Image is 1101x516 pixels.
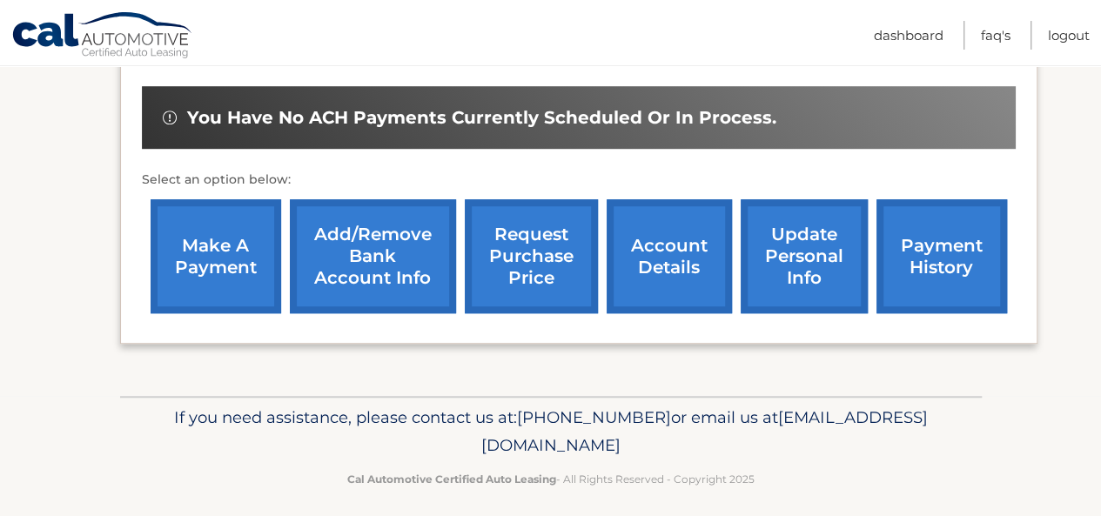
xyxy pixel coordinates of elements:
[187,107,776,129] span: You have no ACH payments currently scheduled or in process.
[874,21,943,50] a: Dashboard
[142,170,1016,191] p: Select an option below:
[290,199,456,313] a: Add/Remove bank account info
[481,407,928,455] span: [EMAIL_ADDRESS][DOMAIN_NAME]
[741,199,868,313] a: update personal info
[163,111,177,124] img: alert-white.svg
[131,404,970,459] p: If you need assistance, please contact us at: or email us at
[517,407,671,427] span: [PHONE_NUMBER]
[1048,21,1090,50] a: Logout
[11,11,194,62] a: Cal Automotive
[465,199,598,313] a: request purchase price
[347,472,556,486] strong: Cal Automotive Certified Auto Leasing
[151,199,281,313] a: make a payment
[131,470,970,488] p: - All Rights Reserved - Copyright 2025
[876,199,1007,313] a: payment history
[607,199,732,313] a: account details
[981,21,1010,50] a: FAQ's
